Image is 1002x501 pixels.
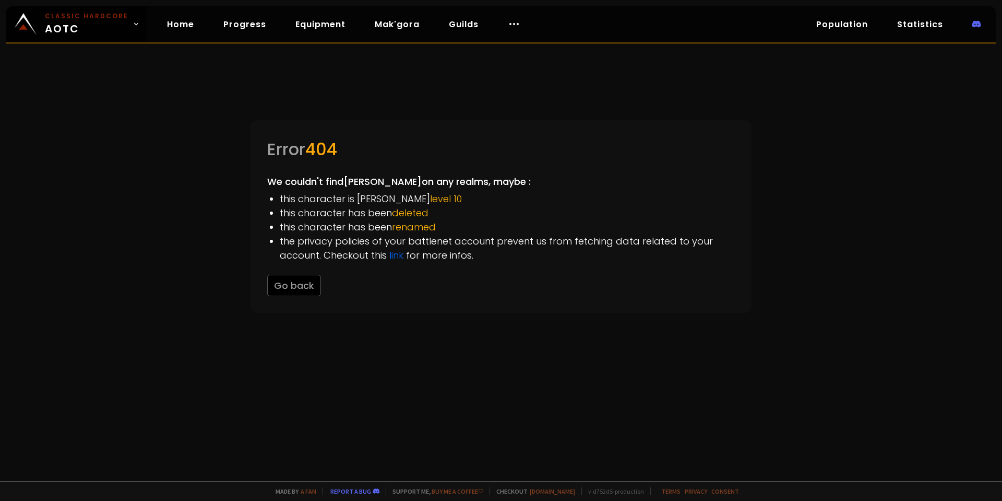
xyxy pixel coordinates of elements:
[889,14,951,35] a: Statistics
[159,14,202,35] a: Home
[661,487,681,495] a: Terms
[389,249,403,262] a: link
[490,487,575,495] span: Checkout
[45,11,128,21] small: Classic Hardcore
[305,137,337,161] span: 404
[685,487,707,495] a: Privacy
[267,279,321,292] a: Go back
[6,6,146,42] a: Classic HardcoreAOTC
[808,14,876,35] a: Population
[280,206,735,220] li: this character has been
[287,14,354,35] a: Equipment
[366,14,428,35] a: Mak'gora
[711,487,739,495] a: Consent
[386,487,483,495] span: Support me,
[440,14,487,35] a: Guilds
[581,487,644,495] span: v. d752d5 - production
[432,487,483,495] a: Buy me a coffee
[530,487,575,495] a: [DOMAIN_NAME]
[392,206,428,219] span: deleted
[330,487,371,495] a: Report a bug
[267,137,735,162] div: Error
[430,192,462,205] span: level 10
[280,220,735,234] li: this character has been
[301,487,316,495] a: a fan
[215,14,275,35] a: Progress
[392,220,436,234] span: renamed
[250,120,751,313] div: We couldn't find [PERSON_NAME] on any realms, maybe :
[267,275,321,296] button: Go back
[280,234,735,262] li: the privacy policies of your battlenet account prevent us from fetching data related to your acco...
[280,192,735,206] li: this character is [PERSON_NAME]
[45,11,128,37] span: AOTC
[269,487,316,495] span: Made by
